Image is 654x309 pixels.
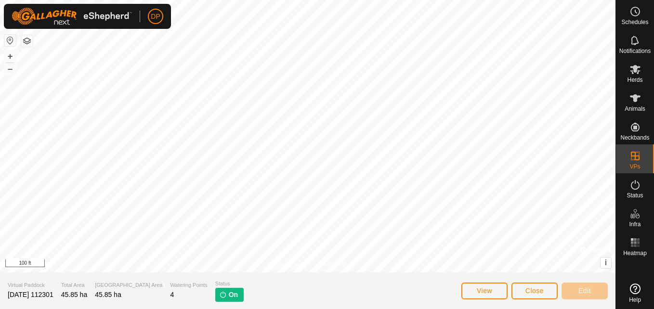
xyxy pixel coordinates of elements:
[12,8,132,25] img: Gallagher Logo
[629,221,641,227] span: Infra
[601,257,611,268] button: i
[95,281,162,289] span: [GEOGRAPHIC_DATA] Area
[170,291,174,298] span: 4
[620,135,649,141] span: Neckbands
[525,287,544,295] span: Close
[8,281,53,289] span: Virtual Paddock
[317,260,346,269] a: Contact Us
[477,287,492,295] span: View
[95,291,121,298] span: 45.85 ha
[511,283,558,299] button: Close
[629,164,640,169] span: VPs
[621,19,648,25] span: Schedules
[605,258,607,267] span: i
[627,193,643,198] span: Status
[562,283,608,299] button: Edit
[215,280,244,288] span: Status
[578,287,591,295] span: Edit
[170,281,207,289] span: Watering Points
[461,283,508,299] button: View
[619,48,651,54] span: Notifications
[625,106,645,112] span: Animals
[627,77,642,83] span: Herds
[219,291,227,298] img: turn-on
[151,12,160,22] span: DP
[4,51,16,62] button: +
[4,35,16,46] button: Reset Map
[61,281,88,289] span: Total Area
[270,260,306,269] a: Privacy Policy
[61,291,88,298] span: 45.85 ha
[8,291,53,298] span: [DATE] 112301
[616,280,654,307] a: Help
[229,290,238,300] span: On
[629,297,641,303] span: Help
[21,35,33,47] button: Map Layers
[623,250,647,256] span: Heatmap
[4,63,16,75] button: –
